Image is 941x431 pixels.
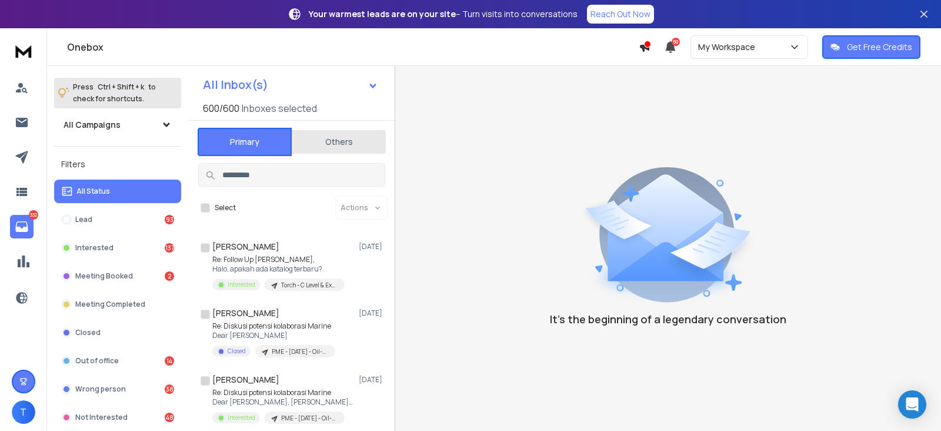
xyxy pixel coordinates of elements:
a: Reach Out Now [587,5,654,24]
p: Interested [75,243,114,253]
button: Not Interested48 [54,406,181,429]
button: Primary [198,128,292,156]
p: All Status [76,187,110,196]
span: Ctrl + Shift + k [96,80,146,94]
p: Not Interested [75,413,128,422]
p: Out of office [75,356,119,366]
p: Re: Diskusi potensi kolaborasi Marine [212,321,335,331]
h3: Filters [54,156,181,173]
p: Lead [75,215,92,224]
p: Closed [75,328,101,337]
p: My Workspace [698,41,760,53]
button: T [12,400,35,424]
h1: All Inbox(s) [203,79,268,91]
span: 50 [672,38,680,46]
div: 93 [165,215,174,224]
button: Wrong person38 [54,377,181,401]
p: Re: Diskusi potensi kolaborasi Marine [212,388,353,397]
p: Torch - C Level & Executive - [GEOGRAPHIC_DATA] [281,281,338,290]
button: Meeting Booked2 [54,264,181,288]
h1: [PERSON_NAME] [212,374,279,386]
p: – Turn visits into conversations [309,8,578,20]
p: Halo, apakah ada katalog terbaru? [212,264,345,274]
p: It’s the beginning of a legendary conversation [550,311,786,327]
p: Reach Out Now [590,8,650,20]
p: Interested [228,280,255,289]
label: Select [215,203,236,213]
p: Re: Follow Up [PERSON_NAME], [212,255,345,264]
p: Meeting Booked [75,271,133,281]
button: Get Free Credits [822,35,920,59]
h1: Onebox [67,40,639,54]
button: Meeting Completed [54,293,181,316]
h1: [PERSON_NAME] [212,241,279,253]
p: Dear [PERSON_NAME] [212,331,335,340]
strong: Your warmest leads are on your site [309,8,456,19]
p: Get Free Credits [847,41,912,53]
div: 137 [165,243,174,253]
div: Open Intercom Messenger [898,390,926,419]
a: 332 [10,215,34,238]
button: Others [292,129,386,155]
div: 2 [165,271,174,281]
p: Press to check for shortcuts. [73,81,156,105]
button: Closed [54,321,181,344]
div: 38 [165,384,174,394]
img: logo [12,40,35,62]
p: Meeting Completed [75,300,145,309]
button: Out of office14 [54,349,181,373]
p: Wrong person [75,384,126,394]
button: All Inbox(s) [193,73,388,97]
h3: Inboxes selected [242,101,317,115]
p: Dear [PERSON_NAME], [PERSON_NAME] atas [212,397,353,407]
p: [DATE] [359,309,385,318]
p: PME - [DATE] - Oil-Energy-Maritime [272,347,328,356]
p: [DATE] [359,375,385,384]
p: Interested [228,413,255,422]
h1: All Campaigns [64,119,121,131]
p: Closed [228,347,246,356]
button: Interested137 [54,236,181,260]
div: 14 [165,356,174,366]
p: PME - [DATE] - Oil-Energy-Maritime [281,414,338,423]
button: Lead93 [54,208,181,231]
h1: [PERSON_NAME] [212,307,279,319]
button: All Status [54,180,181,203]
p: 332 [29,210,38,220]
button: All Campaigns [54,113,181,137]
p: [DATE] [359,242,385,251]
div: 48 [165,413,174,422]
span: 600 / 600 [203,101,239,115]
